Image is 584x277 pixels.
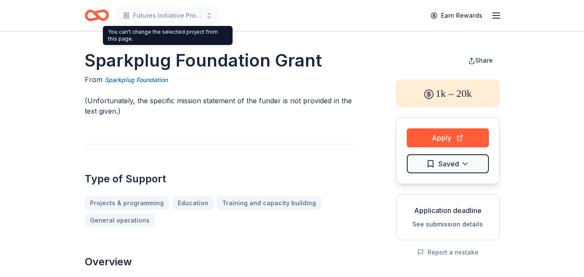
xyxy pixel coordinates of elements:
a: General operations [85,213,155,227]
a: Education [172,196,214,210]
div: Application deadline [403,205,492,216]
a: Projects & programming [85,196,169,210]
a: Earn Rewards [425,8,488,23]
p: (Unfortunately, the specific mission statement of the funder is not provided in the text given.) [85,96,354,116]
button: See submission details [412,219,483,229]
a: Home [85,5,109,25]
div: From [85,74,354,85]
div: 1k – 20k [396,80,500,107]
h2: Overview [85,255,354,269]
span: Futures Initiative Program [133,10,202,21]
span: Saved [438,158,459,169]
div: You can't change the selected project from this page. [103,26,233,45]
button: Apply [407,128,489,147]
span: Share [475,57,493,64]
h1: Sparkplug Foundation Grant [85,48,354,73]
button: Saved [407,154,489,173]
button: Report a mistake [417,247,479,258]
a: Training and capacity building [217,196,321,210]
h2: Type of Support [85,172,354,186]
a: Sparkplug Foundation [105,75,168,85]
button: Share [461,52,500,69]
button: Futures Initiative Program [116,7,220,24]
